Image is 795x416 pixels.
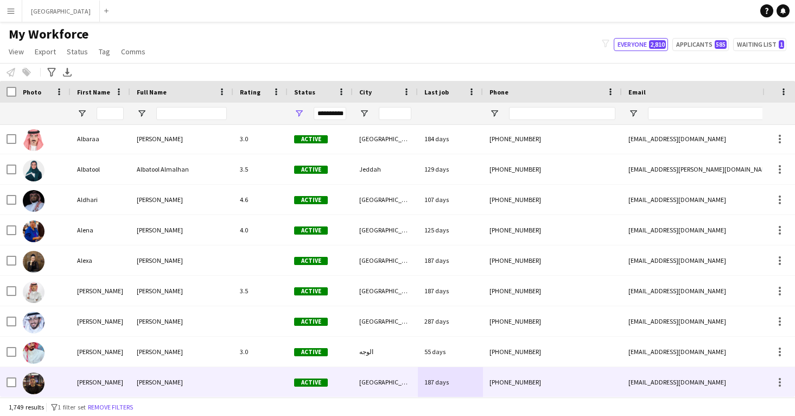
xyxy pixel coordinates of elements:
[353,245,418,275] div: [GEOGRAPHIC_DATA]
[294,226,328,235] span: Active
[23,312,44,333] img: Ali AbuAlrahi
[294,135,328,143] span: Active
[424,88,449,96] span: Last job
[233,337,288,367] div: 3.0
[97,107,124,120] input: First Name Filter Input
[23,190,44,212] img: Aldhari Alorini
[294,318,328,326] span: Active
[379,107,411,120] input: City Filter Input
[294,88,315,96] span: Status
[418,367,483,397] div: 187 days
[94,45,115,59] a: Tag
[672,38,729,51] button: Applicants585
[489,88,508,96] span: Phone
[23,88,41,96] span: Photo
[483,185,622,215] div: [PHONE_NUMBER]
[22,1,100,22] button: [GEOGRAPHIC_DATA]
[71,367,130,397] div: [PERSON_NAME]
[71,245,130,275] div: Alexa
[99,47,110,56] span: Tag
[9,26,88,42] span: My Workforce
[71,124,130,154] div: Albaraa
[294,379,328,387] span: Active
[137,109,147,118] button: Open Filter Menu
[137,88,167,96] span: Full Name
[649,40,666,49] span: 2,810
[483,124,622,154] div: [PHONE_NUMBER]
[117,45,150,59] a: Comms
[353,276,418,306] div: [GEOGRAPHIC_DATA]
[418,215,483,245] div: 125 days
[137,378,183,386] span: [PERSON_NAME]
[240,88,260,96] span: Rating
[137,256,183,264] span: [PERSON_NAME]
[121,47,145,56] span: Comms
[483,367,622,397] div: [PHONE_NUMBER]
[294,109,304,118] button: Open Filter Menu
[483,215,622,245] div: [PHONE_NUMBER]
[294,257,328,265] span: Active
[9,47,24,56] span: View
[156,107,227,120] input: Full Name Filter Input
[483,337,622,367] div: [PHONE_NUMBER]
[23,342,44,364] img: Ali Albalawi
[137,196,183,204] span: [PERSON_NAME]
[483,306,622,336] div: [PHONE_NUMBER]
[233,124,288,154] div: 3.0
[77,109,87,118] button: Open Filter Menu
[418,154,483,184] div: 129 days
[71,154,130,184] div: Albatool
[353,367,418,397] div: [GEOGRAPHIC_DATA]
[23,160,44,181] img: Albatool Almalhan
[489,109,499,118] button: Open Filter Menu
[23,220,44,242] img: Alena Dikaia
[233,215,288,245] div: 4.0
[614,38,668,51] button: Everyone2,810
[30,45,60,59] a: Export
[4,45,28,59] a: View
[71,306,130,336] div: [PERSON_NAME]
[137,226,183,234] span: [PERSON_NAME]
[353,185,418,215] div: [GEOGRAPHIC_DATA]
[71,215,130,245] div: Alena
[71,185,130,215] div: Aldhari
[294,348,328,356] span: Active
[77,88,110,96] span: First Name
[628,88,646,96] span: Email
[137,287,183,295] span: [PERSON_NAME]
[483,276,622,306] div: [PHONE_NUMBER]
[23,251,44,273] img: Alexa White
[35,47,56,56] span: Export
[418,124,483,154] div: 184 days
[509,107,615,120] input: Phone Filter Input
[353,124,418,154] div: [GEOGRAPHIC_DATA]
[233,276,288,306] div: 3.5
[418,276,483,306] div: 187 days
[137,135,183,143] span: [PERSON_NAME]
[294,196,328,204] span: Active
[715,40,727,49] span: 585
[353,154,418,184] div: Jeddah
[353,337,418,367] div: الوجه
[71,276,130,306] div: [PERSON_NAME]
[418,337,483,367] div: 55 days
[418,306,483,336] div: 287 days
[359,109,369,118] button: Open Filter Menu
[483,245,622,275] div: [PHONE_NUMBER]
[233,185,288,215] div: 4.6
[23,281,44,303] img: Ali Abdullah
[359,88,372,96] span: City
[779,40,784,49] span: 1
[353,215,418,245] div: [GEOGRAPHIC_DATA]
[353,306,418,336] div: [GEOGRAPHIC_DATA]
[628,109,638,118] button: Open Filter Menu
[86,401,135,413] button: Remove filters
[294,166,328,174] span: Active
[58,403,86,411] span: 1 filter set
[23,373,44,394] img: Ali Awada
[418,185,483,215] div: 107 days
[294,287,328,295] span: Active
[137,165,189,173] span: Albatool Almalhan
[62,45,92,59] a: Status
[137,317,183,325] span: [PERSON_NAME]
